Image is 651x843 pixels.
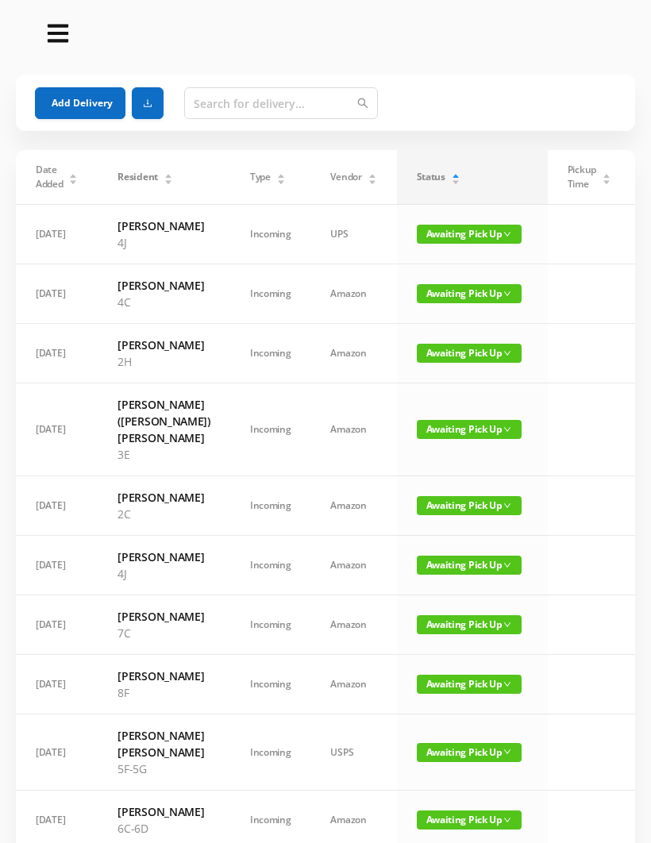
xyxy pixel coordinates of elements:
[117,234,210,251] p: 4J
[68,171,78,181] div: Sort
[164,171,173,181] div: Sort
[602,178,611,183] i: icon: caret-down
[117,803,210,820] h6: [PERSON_NAME]
[230,264,311,324] td: Incoming
[117,625,210,641] p: 7C
[503,621,511,629] i: icon: down
[310,476,396,536] td: Amazon
[117,668,210,684] h6: [PERSON_NAME]
[451,178,460,183] i: icon: caret-down
[35,87,125,119] button: Add Delivery
[451,171,460,176] i: icon: caret-up
[16,264,98,324] td: [DATE]
[310,383,396,476] td: Amazon
[117,506,210,522] p: 2C
[69,178,78,183] i: icon: caret-down
[276,178,285,183] i: icon: caret-down
[417,496,522,515] span: Awaiting Pick Up
[16,324,98,383] td: [DATE]
[117,608,210,625] h6: [PERSON_NAME]
[117,446,210,463] p: 3E
[503,502,511,510] i: icon: down
[503,748,511,756] i: icon: down
[310,324,396,383] td: Amazon
[310,205,396,264] td: UPS
[417,170,445,184] span: Status
[276,171,285,176] i: icon: caret-up
[117,549,210,565] h6: [PERSON_NAME]
[230,383,311,476] td: Incoming
[36,163,64,191] span: Date Added
[117,353,210,370] p: 2H
[368,171,376,176] i: icon: caret-up
[230,595,311,655] td: Incoming
[117,684,210,701] p: 8F
[451,171,460,181] div: Sort
[417,675,522,694] span: Awaiting Pick Up
[16,595,98,655] td: [DATE]
[330,170,361,184] span: Vendor
[417,344,522,363] span: Awaiting Pick Up
[16,205,98,264] td: [DATE]
[117,396,210,446] h6: [PERSON_NAME] ([PERSON_NAME]) [PERSON_NAME]
[276,171,286,181] div: Sort
[117,489,210,506] h6: [PERSON_NAME]
[568,163,596,191] span: Pickup Time
[310,536,396,595] td: Amazon
[602,171,611,176] i: icon: caret-up
[417,225,522,244] span: Awaiting Pick Up
[16,536,98,595] td: [DATE]
[503,680,511,688] i: icon: down
[117,820,210,837] p: 6C-6D
[503,561,511,569] i: icon: down
[230,476,311,536] td: Incoming
[117,337,210,353] h6: [PERSON_NAME]
[117,277,210,294] h6: [PERSON_NAME]
[16,655,98,714] td: [DATE]
[417,420,522,439] span: Awaiting Pick Up
[16,383,98,476] td: [DATE]
[117,565,210,582] p: 4J
[250,170,271,184] span: Type
[310,264,396,324] td: Amazon
[69,171,78,176] i: icon: caret-up
[230,324,311,383] td: Incoming
[368,178,376,183] i: icon: caret-down
[164,178,172,183] i: icon: caret-down
[117,294,210,310] p: 4C
[368,171,377,181] div: Sort
[117,760,210,777] p: 5F-5G
[417,615,522,634] span: Awaiting Pick Up
[503,425,511,433] i: icon: down
[310,595,396,655] td: Amazon
[164,171,172,176] i: icon: caret-up
[230,655,311,714] td: Incoming
[117,170,158,184] span: Resident
[16,714,98,791] td: [DATE]
[417,743,522,762] span: Awaiting Pick Up
[417,810,522,830] span: Awaiting Pick Up
[230,714,311,791] td: Incoming
[503,230,511,238] i: icon: down
[117,727,210,760] h6: [PERSON_NAME] [PERSON_NAME]
[503,816,511,824] i: icon: down
[117,217,210,234] h6: [PERSON_NAME]
[230,536,311,595] td: Incoming
[16,476,98,536] td: [DATE]
[503,290,511,298] i: icon: down
[184,87,378,119] input: Search for delivery...
[417,284,522,303] span: Awaiting Pick Up
[357,98,368,109] i: icon: search
[230,205,311,264] td: Incoming
[132,87,164,119] button: icon: download
[310,714,396,791] td: USPS
[310,655,396,714] td: Amazon
[602,171,611,181] div: Sort
[503,349,511,357] i: icon: down
[417,556,522,575] span: Awaiting Pick Up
